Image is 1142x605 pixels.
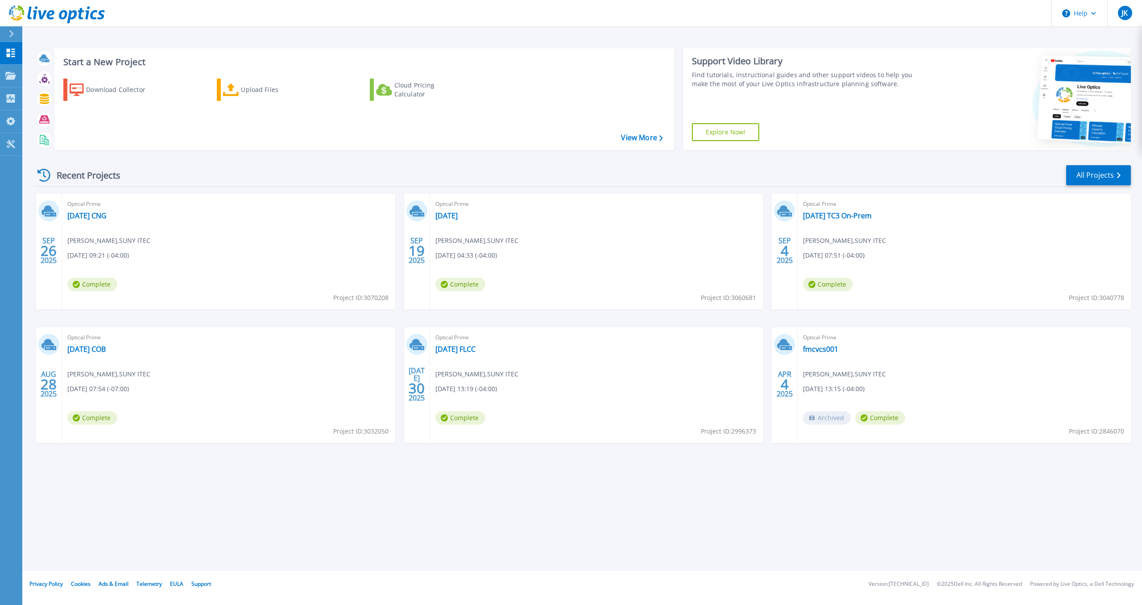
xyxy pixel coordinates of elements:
span: [PERSON_NAME] , SUNY ITEC [803,369,886,379]
a: Download Collector [63,79,163,101]
a: Cookies [71,580,91,588]
div: [DATE] 2025 [408,368,425,401]
div: Support Video Library [692,55,923,67]
a: Upload Files [217,79,316,101]
span: Optical Prime [435,333,758,342]
span: [DATE] 07:54 (-07:00) [67,384,129,394]
li: Powered by Live Optics, a Dell Technology [1030,581,1134,587]
span: [DATE] 13:19 (-04:00) [435,384,497,394]
a: [DATE] FLCC [435,345,476,354]
span: Optical Prime [435,199,758,209]
a: All Projects [1066,165,1131,185]
a: View More [621,134,662,142]
a: Ads & Email [99,580,128,588]
a: [DATE] CNG [67,211,107,220]
span: [DATE] 13:15 (-04:00) [803,384,865,394]
span: [DATE] 07:51 (-04:00) [803,250,865,260]
span: Project ID: 3032050 [333,426,389,436]
a: Explore Now! [692,123,760,141]
span: Optical Prime [803,199,1125,209]
a: Telemetry [137,580,162,588]
span: Project ID: 2846070 [1069,426,1124,436]
span: 19 [409,247,425,255]
span: [PERSON_NAME] , SUNY ITEC [67,369,150,379]
div: Recent Projects [34,164,132,186]
div: APR 2025 [776,368,793,401]
a: [DATE] COB [67,345,106,354]
a: Privacy Policy [29,580,63,588]
span: Complete [803,278,853,291]
span: JK [1121,9,1128,17]
div: SEP 2025 [408,234,425,267]
a: [DATE] [435,211,458,220]
span: Optical Prime [67,333,390,342]
span: [DATE] 09:21 (-04:00) [67,250,129,260]
h3: Start a New Project [63,57,662,67]
span: Optical Prime [67,199,390,209]
span: Complete [67,411,117,425]
a: EULA [170,580,183,588]
div: Find tutorials, instructional guides and other support videos to help you make the most of your L... [692,71,923,88]
li: © 2025 Dell Inc. All Rights Reserved [937,581,1022,587]
a: fmcvcs001 [803,345,838,354]
span: 4 [781,247,789,255]
div: AUG 2025 [40,368,57,401]
span: Complete [435,278,485,291]
span: [PERSON_NAME] , SUNY ITEC [435,369,518,379]
span: Project ID: 2996373 [701,426,756,436]
div: SEP 2025 [40,234,57,267]
span: 30 [409,384,425,392]
a: [DATE] TC3 On-Prem [803,211,872,220]
div: Upload Files [241,81,312,99]
div: Download Collector [86,81,157,99]
div: SEP 2025 [776,234,793,267]
span: 26 [41,247,57,255]
span: [PERSON_NAME] , SUNY ITEC [803,236,886,246]
span: 28 [41,380,57,388]
div: Cloud Pricing Calculator [394,81,466,99]
span: [PERSON_NAME] , SUNY ITEC [435,236,518,246]
span: [DATE] 04:33 (-04:00) [435,250,497,260]
span: Complete [67,278,117,291]
span: Complete [855,411,905,425]
span: [PERSON_NAME] , SUNY ITEC [67,236,150,246]
span: Project ID: 3040778 [1069,293,1124,303]
a: Cloud Pricing Calculator [370,79,469,101]
span: Project ID: 3060681 [701,293,756,303]
span: Archived [803,411,851,425]
a: Support [191,580,211,588]
span: 4 [781,380,789,388]
span: Project ID: 3070208 [333,293,389,303]
li: Version: [TECHNICAL_ID] [869,581,929,587]
span: Complete [435,411,485,425]
span: Optical Prime [803,333,1125,342]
